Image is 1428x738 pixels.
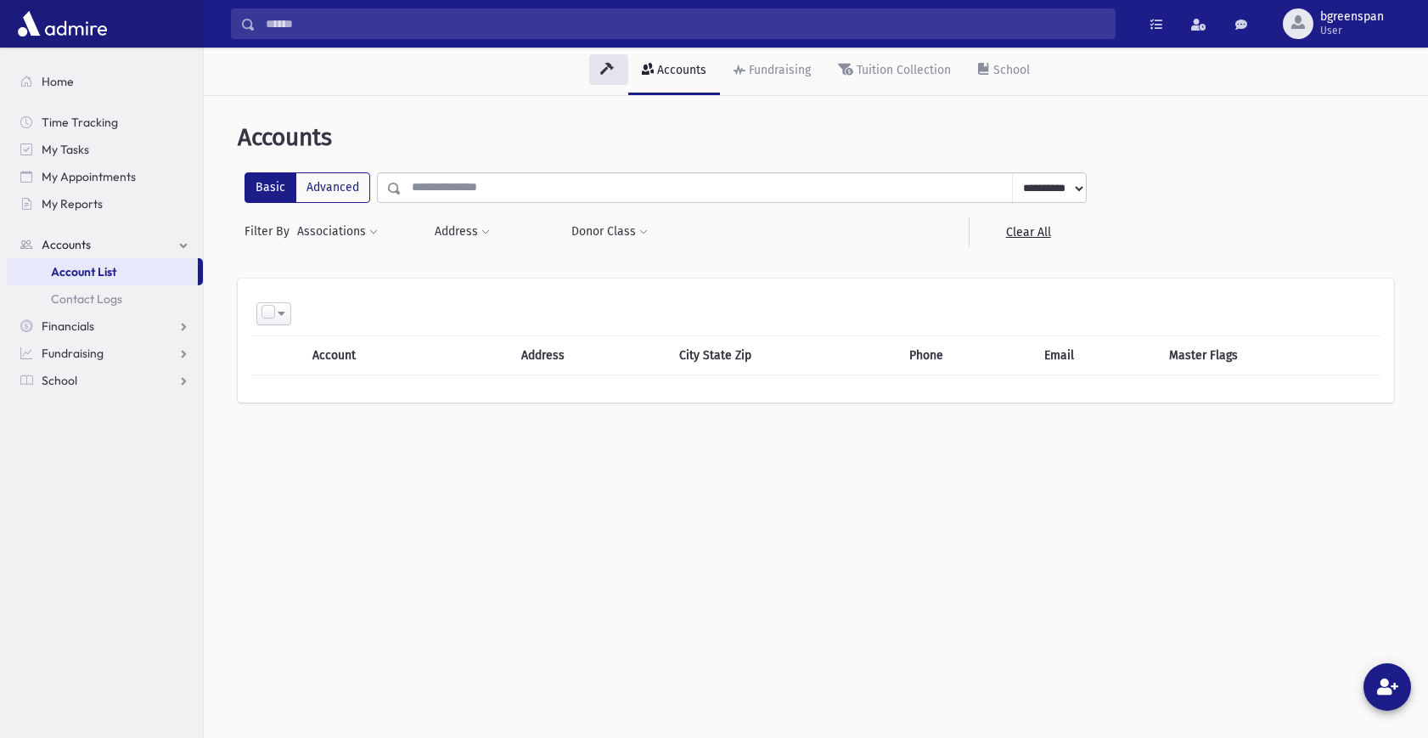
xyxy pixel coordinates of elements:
button: Donor Class [571,217,649,247]
th: Phone [899,335,1034,375]
span: User [1320,24,1384,37]
a: School [7,367,203,394]
a: Home [7,68,203,95]
span: bgreenspan [1320,10,1384,24]
span: Account List [51,264,116,279]
div: Fundraising [745,63,811,77]
img: AdmirePro [14,7,111,41]
a: Fundraising [7,340,203,367]
th: City State Zip [669,335,899,375]
div: School [990,63,1030,77]
a: Account List [7,258,198,285]
th: Master Flags [1159,335,1380,375]
span: Accounts [238,123,332,151]
a: Tuition Collection [824,48,964,95]
span: Filter By [245,223,296,240]
div: FilterModes [245,172,370,203]
a: Fundraising [720,48,824,95]
a: Time Tracking [7,109,203,136]
label: Advanced [295,172,370,203]
span: Accounts [42,237,91,252]
a: Clear All [969,217,1087,247]
span: School [42,373,77,388]
input: Search [256,8,1115,39]
th: Address [511,335,669,375]
span: My Appointments [42,169,136,184]
a: My Reports [7,190,203,217]
a: Financials [7,313,203,340]
span: My Tasks [42,142,89,157]
a: Contact Logs [7,285,203,313]
span: Home [42,74,74,89]
a: School [964,48,1043,95]
span: My Reports [42,196,103,211]
th: Account [302,335,460,375]
div: Tuition Collection [853,63,951,77]
div: Accounts [654,63,706,77]
a: Accounts [7,231,203,258]
span: Fundraising [42,346,104,361]
button: Associations [296,217,379,247]
button: Address [434,217,491,247]
span: Contact Logs [51,291,122,307]
span: Time Tracking [42,115,118,130]
label: Basic [245,172,296,203]
th: Email [1034,335,1159,375]
a: Accounts [628,48,720,95]
a: My Tasks [7,136,203,163]
span: Financials [42,318,94,334]
a: My Appointments [7,163,203,190]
